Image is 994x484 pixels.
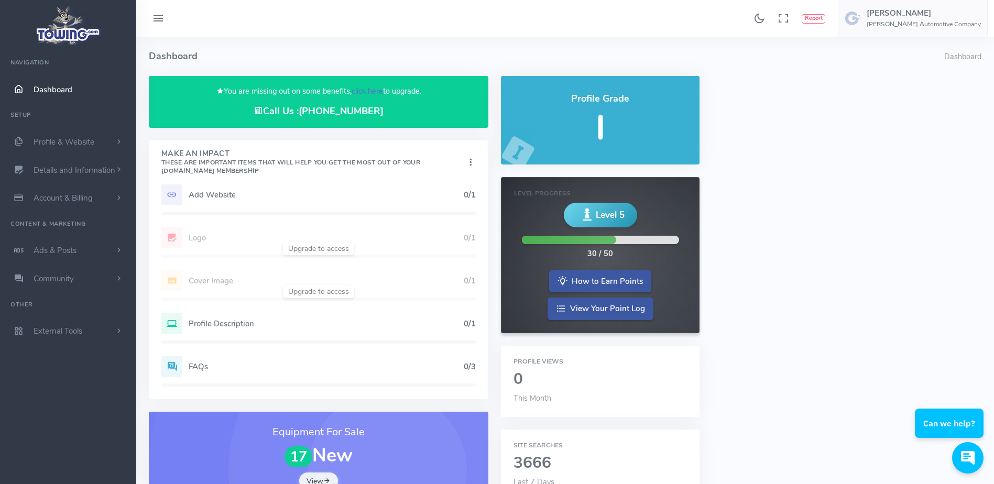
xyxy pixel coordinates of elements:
[34,165,115,175] span: Details and Information
[189,320,464,328] h5: Profile Description
[189,362,464,371] h5: FAQs
[161,106,476,117] h4: Call Us :
[514,358,687,365] h6: Profile Views
[189,191,464,199] h5: Add Website
[867,9,981,17] h5: [PERSON_NAME]
[907,380,994,484] iframe: Conversations
[464,320,476,328] h5: 0/1
[867,21,981,28] h6: [PERSON_NAME] Automotive Company
[587,248,613,260] div: 30 / 50
[161,424,476,440] h3: Equipment For Sale
[161,445,476,467] h1: New
[514,94,687,104] h4: Profile Grade
[514,455,687,472] h2: 3666
[352,86,383,96] a: click here
[802,14,825,24] button: Report
[464,362,476,371] h5: 0/3
[34,245,77,256] span: Ads & Posts
[549,270,651,293] a: How to Earn Points
[34,137,94,147] span: Profile & Website
[514,109,687,147] h5: I
[596,208,625,222] span: Level 5
[845,10,861,27] img: user-image
[34,326,82,336] span: External Tools
[285,446,313,468] span: 17
[514,393,551,403] span: This Month
[299,105,384,117] a: [PHONE_NUMBER]
[34,193,93,203] span: Account & Billing
[33,3,104,48] img: logo
[514,190,686,197] h6: Level Progress
[514,442,687,449] h6: Site Searches
[161,150,465,175] h4: Make An Impact
[944,51,981,63] li: Dashboard
[464,191,476,199] h5: 0/1
[161,85,476,97] p: You are missing out on some benefits, to upgrade.
[149,37,944,76] h4: Dashboard
[161,158,420,175] small: These are important items that will help you get the most out of your [DOMAIN_NAME] Membership
[548,298,653,320] a: View Your Point Log
[514,371,687,388] h2: 0
[34,84,72,95] span: Dashboard
[34,273,74,284] span: Community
